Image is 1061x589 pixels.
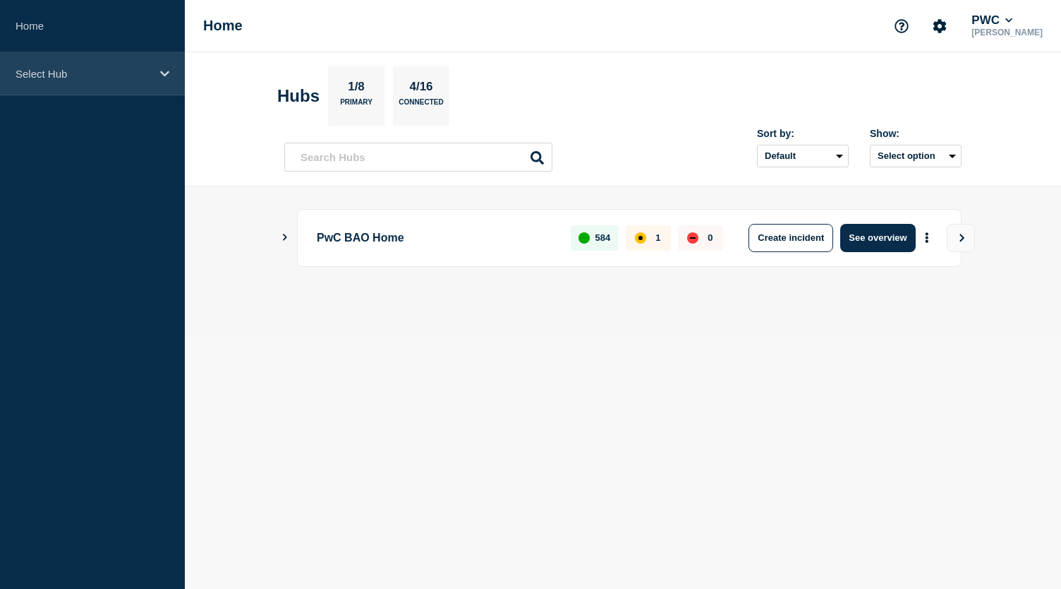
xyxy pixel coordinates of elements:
div: up [578,232,590,244]
div: affected [635,232,646,244]
p: 4/16 [404,80,438,98]
button: View [947,224,975,252]
p: Select Hub [16,68,151,80]
select: Sort by [757,145,849,167]
button: See overview [840,224,915,252]
p: [PERSON_NAME] [969,28,1045,37]
button: More actions [918,225,936,251]
p: 0 [708,232,713,243]
div: Show: [870,128,962,139]
input: Search Hubs [284,143,552,172]
p: PwC BAO Home [317,224,554,252]
p: 1/8 [343,80,370,98]
div: down [687,232,698,244]
button: PWC [969,13,1015,28]
p: 1 [655,232,660,243]
p: Connected [399,98,443,113]
button: Account settings [925,11,954,41]
button: Create incident [748,224,833,252]
button: Select option [870,145,962,167]
button: Support [887,11,916,41]
h1: Home [203,18,243,34]
h2: Hubs [277,86,320,106]
p: 584 [595,232,611,243]
div: Sort by: [757,128,849,139]
button: Show Connected Hubs [281,232,289,243]
p: Primary [340,98,372,113]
